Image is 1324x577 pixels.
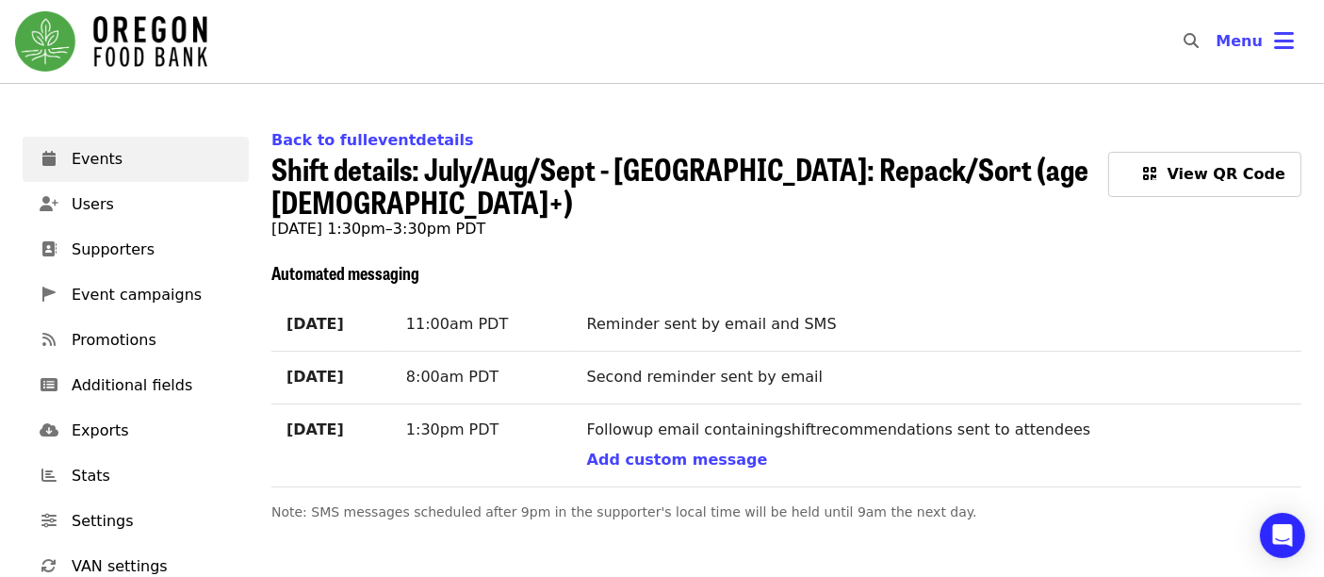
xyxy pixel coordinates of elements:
[42,331,56,349] i: rss icon
[406,315,508,333] span: 11:00am PDT
[23,408,249,453] a: Exports
[286,420,344,438] strong: [DATE]
[1216,32,1263,50] span: Menu
[72,193,234,216] span: Users
[40,195,58,213] i: user-plus icon
[23,453,249,499] a: Stats
[271,504,977,519] span: Note: SMS messages scheduled after 9pm in the supporter's local time will be held until 9am the n...
[41,512,57,530] i: sliders-h icon
[23,318,249,363] a: Promotions
[587,451,768,469] span: Add custom message
[1143,165,1156,183] i: qrcode icon
[1108,152,1301,218] a: View QR Code
[1108,152,1301,197] button: View QR Code
[572,299,1301,351] td: Reminder sent by email and SMS
[1168,165,1285,183] span: View QR Code
[23,227,249,272] a: Supporters
[587,449,768,471] button: Add custom message
[1210,19,1225,64] input: Search
[572,404,1301,486] td: Followup email containing shift recommendations sent to attendees
[23,137,249,182] a: Events
[72,284,234,306] span: Event campaigns
[286,368,344,386] strong: [DATE]
[41,376,57,394] i: list-alt icon
[72,239,234,261] span: Supporters
[271,131,474,149] a: Back to fulleventdetails
[15,11,207,72] img: Oregon Food Bank - Home
[406,420,499,438] span: 1:30pm PDT
[1184,32,1199,50] i: search icon
[72,465,234,487] span: Stats
[42,150,56,168] i: calendar icon
[23,182,249,227] a: Users
[41,467,57,485] i: chart-bar icon
[1260,513,1305,558] div: Open Intercom Messenger
[23,272,249,318] a: Event campaigns
[72,374,234,397] span: Additional fields
[42,286,56,304] i: pennant icon
[271,260,419,285] span: Automated messaging
[271,218,1301,240] p: [DATE] 1:30pm–3:30pm PDT
[72,329,234,352] span: Promotions
[72,148,234,171] span: Events
[1201,19,1309,64] button: Toggle account menu
[271,146,1088,223] span: Shift details: July/Aug/Sept - [GEOGRAPHIC_DATA]: Repack/Sort (age [DEMOGRAPHIC_DATA]+)
[406,368,499,386] span: 8:00am PDT
[72,420,234,442] span: Exports
[41,557,57,575] i: sync icon
[1274,27,1294,55] i: bars icon
[23,499,249,544] a: Settings
[41,240,57,258] i: address-book icon
[23,363,249,408] a: Additional fields
[72,510,234,533] span: Settings
[286,315,344,333] strong: [DATE]
[40,421,58,439] i: cloud-download icon
[572,351,1301,404] td: Second reminder sent by email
